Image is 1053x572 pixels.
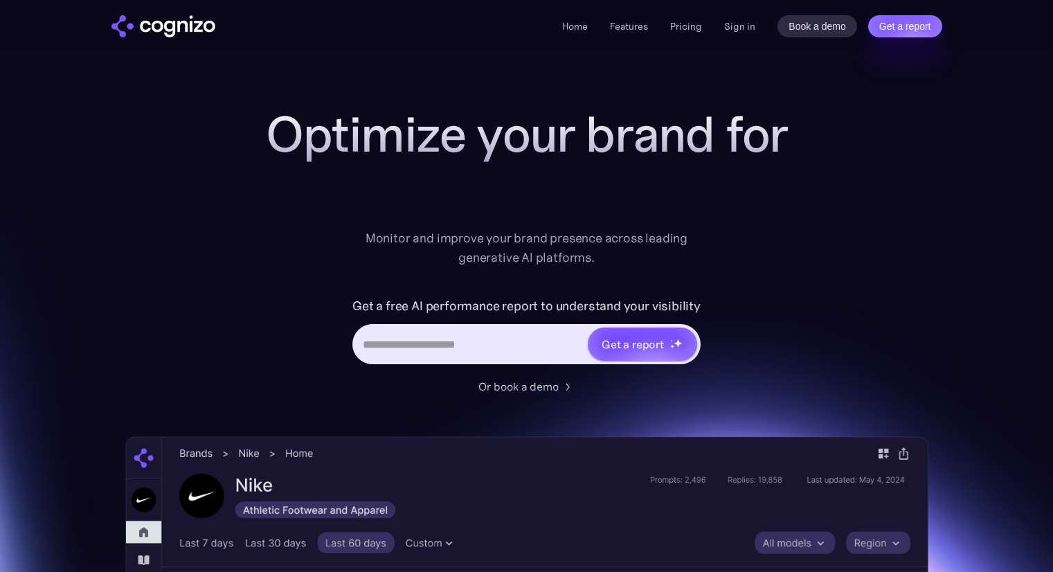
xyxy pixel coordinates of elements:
[868,15,942,37] a: Get a report
[610,20,648,33] a: Features
[478,378,559,395] div: Or book a demo
[670,339,672,341] img: star
[352,295,701,317] label: Get a free AI performance report to understand your visibility
[602,336,664,352] div: Get a report
[670,344,675,349] img: star
[250,107,804,162] h1: Optimize your brand for
[724,18,755,35] a: Sign in
[357,229,697,267] div: Monitor and improve your brand presence across leading generative AI platforms.
[478,378,575,395] a: Or book a demo
[562,20,588,33] a: Home
[111,15,215,37] a: home
[674,339,683,348] img: star
[352,295,701,371] form: Hero URL Input Form
[670,20,702,33] a: Pricing
[777,15,857,37] a: Book a demo
[111,15,215,37] img: cognizo logo
[586,326,699,362] a: Get a reportstarstarstar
